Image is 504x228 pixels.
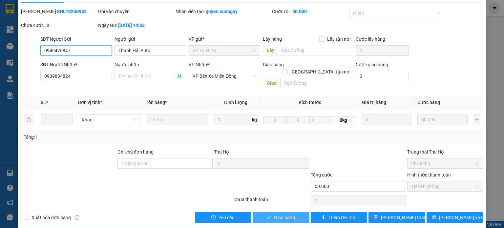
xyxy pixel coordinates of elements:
button: save[PERSON_NAME] thay đổi [368,212,425,223]
b: 50.000 [292,9,307,14]
div: Nhân viên tạo: [176,8,271,15]
button: plus [473,114,480,125]
div: Người gửi [115,35,186,43]
span: [GEOGRAPHIC_DATA] tận nơi [288,68,353,75]
input: Dọc đường [280,78,353,88]
span: user-add [177,73,182,79]
div: SĐT Người Nhận [40,61,112,68]
input: 0 [417,114,468,125]
label: Cước lấy hàng [356,36,385,42]
span: VP Bến Xe Miền Đông [193,71,256,81]
span: Đơn vị tính [78,100,102,105]
span: Yêu cầu [219,214,235,221]
b: EHL10250942 [57,9,87,14]
input: Ghi chú đơn hàng [117,158,213,169]
span: Xuất hóa đơn hàng [29,214,73,221]
input: D [263,116,287,124]
span: Lấy [263,45,278,55]
span: VP Ea H`leo [193,46,256,55]
span: info-circle [75,215,79,220]
span: Giao [263,78,280,88]
input: 0 [362,114,412,125]
span: plus [321,215,326,220]
span: Giao hàng [263,62,284,67]
button: plusThêm ĐH mới [311,212,367,223]
span: Kích thước [299,100,321,105]
div: SĐT Người Gửi [40,35,112,43]
span: 0kg [330,116,356,124]
span: Chưa thu [411,158,479,168]
span: Tên hàng [146,100,167,105]
div: Trạng thái Thu Hộ [407,148,483,155]
input: Cước giao hàng [356,71,409,81]
button: checkGiao hàng [253,212,309,223]
div: Chưa cước : [21,22,97,29]
label: Hình thức thanh toán [407,172,451,177]
div: [PERSON_NAME]: [21,8,97,15]
button: exclamation-circleYêu cầu [195,212,252,223]
span: Khác [82,115,136,125]
b: [DATE] 14:32 [118,23,145,28]
button: delete [24,114,34,125]
span: [PERSON_NAME] và In [439,214,485,221]
span: VP Nhận [189,62,207,67]
div: Người nhận [115,61,186,68]
button: printer[PERSON_NAME] và In [427,212,483,223]
span: Lấy tận nơi [325,35,353,43]
span: exclamation-circle [211,215,216,220]
b: quyen.cuongny [206,9,238,14]
label: Cước giao hàng [356,62,388,67]
input: C [309,116,330,124]
span: Định lượng [224,100,247,105]
div: Ngày GD: [98,22,174,29]
span: Lấy hàng [263,36,282,42]
div: VP gửi [189,35,260,43]
input: R [286,116,310,124]
span: [PERSON_NAME] thay đổi [381,214,433,221]
span: Giá trị hàng [362,100,386,105]
input: VD: Bàn, Ghế [146,114,208,125]
span: SL [41,100,46,105]
span: Giao hàng [274,214,295,221]
input: Dọc đường [278,45,353,55]
div: Chưa thanh toán [233,196,310,207]
div: Tổng: 1 [24,134,195,141]
span: Tại văn phòng [411,181,479,191]
span: Thu Hộ [214,149,229,155]
span: save [374,215,378,220]
span: Cước hàng [417,100,440,105]
span: Thêm ĐH mới [328,214,356,221]
span: check [267,215,271,220]
div: Gói vận chuyển: [98,8,174,15]
span: printer [432,215,436,220]
div: Cước rồi : [272,8,348,15]
input: Cước lấy hàng [356,45,409,56]
label: Ghi chú đơn hàng [117,149,154,155]
span: kg [251,114,258,125]
span: Tổng cước [311,172,332,177]
b: 0 [47,23,49,28]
